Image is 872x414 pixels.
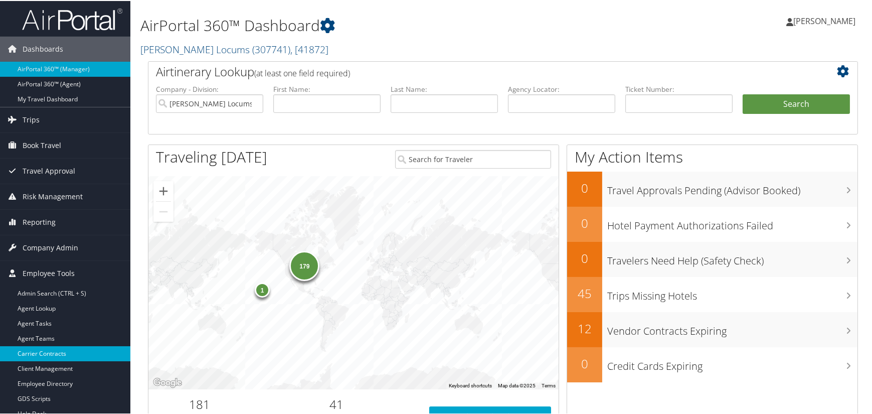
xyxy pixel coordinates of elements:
[625,83,733,93] label: Ticket Number:
[22,7,122,30] img: airportal-logo.png
[567,284,602,301] h2: 45
[567,354,602,371] h2: 0
[156,62,791,79] h2: Airtinerary Lookup
[395,149,551,168] input: Search for Traveler
[607,213,857,232] h3: Hotel Payment Authorizations Failed
[567,311,857,346] a: 12Vendor Contracts Expiring
[567,179,602,196] h2: 0
[23,36,63,61] span: Dashboards
[607,178,857,197] h3: Travel Approvals Pending (Advisor Booked)
[607,283,857,302] h3: Trips Missing Hotels
[567,276,857,311] a: 45Trips Missing Hotels
[156,83,263,93] label: Company - Division:
[153,201,173,221] button: Zoom out
[567,171,857,206] a: 0Travel Approvals Pending (Advisor Booked)
[258,395,414,412] h2: 41
[254,67,350,78] span: (at least one field required)
[567,206,857,241] a: 0Hotel Payment Authorizations Failed
[567,249,602,266] h2: 0
[151,375,184,388] img: Google
[23,132,61,157] span: Book Travel
[290,42,328,55] span: , [ 41872 ]
[567,241,857,276] a: 0Travelers Need Help (Safety Check)
[567,146,857,167] h1: My Action Items
[607,318,857,337] h3: Vendor Contracts Expiring
[289,250,319,280] div: 179
[449,381,492,388] button: Keyboard shortcuts
[567,214,602,231] h2: 0
[23,158,75,183] span: Travel Approval
[786,5,865,35] a: [PERSON_NAME]
[252,42,290,55] span: ( 307741 )
[156,146,267,167] h1: Traveling [DATE]
[255,281,270,296] div: 1
[23,209,56,234] span: Reporting
[567,346,857,381] a: 0Credit Cards Expiring
[23,234,78,259] span: Company Admin
[273,83,381,93] label: First Name:
[391,83,498,93] label: Last Name:
[743,93,850,113] button: Search
[607,248,857,267] h3: Travelers Need Help (Safety Check)
[793,15,855,26] span: [PERSON_NAME]
[607,353,857,372] h3: Credit Cards Expiring
[156,395,243,412] h2: 181
[23,106,40,131] span: Trips
[153,180,173,200] button: Zoom in
[23,183,83,208] span: Risk Management
[23,260,75,285] span: Employee Tools
[140,14,624,35] h1: AirPortal 360™ Dashboard
[542,382,556,387] a: Terms (opens in new tab)
[140,42,328,55] a: [PERSON_NAME] Locums
[151,375,184,388] a: Open this area in Google Maps (opens a new window)
[498,382,536,387] span: Map data ©2025
[508,83,615,93] label: Agency Locator:
[567,319,602,336] h2: 12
